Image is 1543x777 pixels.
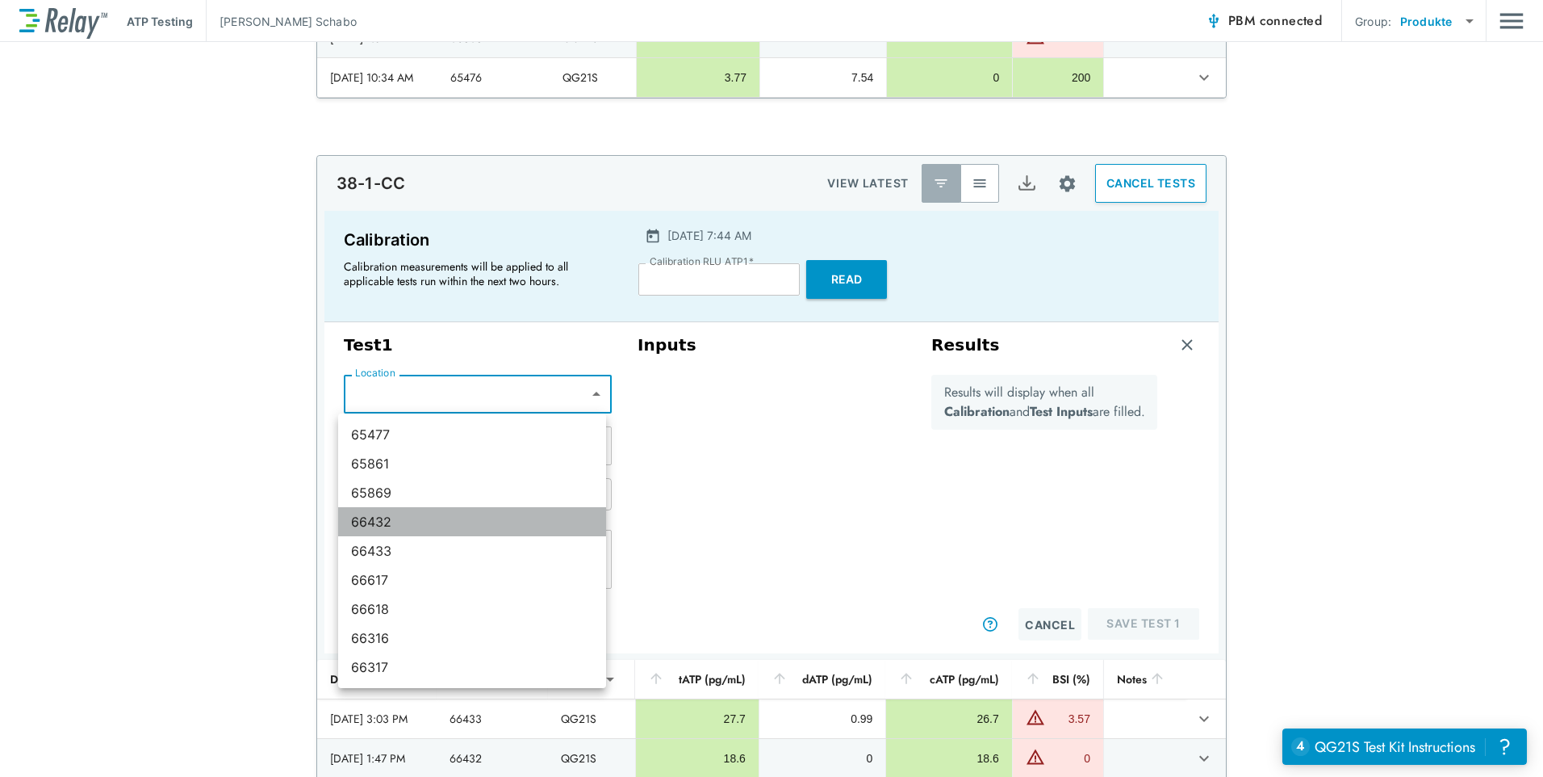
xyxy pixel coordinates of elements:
li: 66618 [338,594,606,624]
li: 66432 [338,507,606,536]
li: 66316 [338,624,606,653]
li: 66617 [338,565,606,594]
li: 65477 [338,420,606,449]
iframe: Resource center [1282,729,1527,765]
li: 66433 [338,536,606,565]
li: 65861 [338,449,606,478]
li: 66317 [338,653,606,682]
li: 65869 [338,478,606,507]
